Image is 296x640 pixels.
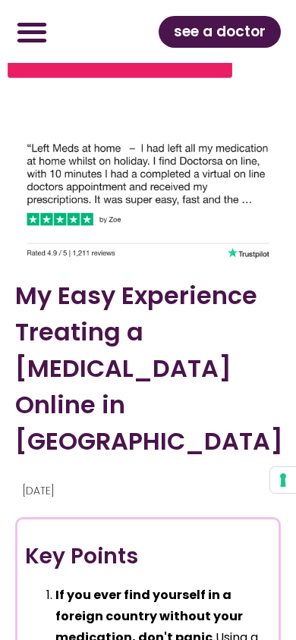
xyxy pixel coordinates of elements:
[24,27,216,66] span: Get Care in [GEOGRAPHIC_DATA]
[174,20,266,44] span: see a doctor
[270,467,296,493] button: Your consent preferences for tracking technologies
[8,16,232,78] a: Get Care in [GEOGRAPHIC_DATA]
[15,124,281,262] img: 5-Star Trustpilot Review: Quick Online Doctor Prescription For Urinary Tract Infection Treatment ...
[25,541,271,573] h3: Key Points
[15,278,281,460] h2: My Easy Experience Treating a [MEDICAL_DATA] Online in [GEOGRAPHIC_DATA]
[8,8,55,55] div: Menu Toggle
[23,482,252,499] p: [DATE]
[159,16,281,48] a: see a doctor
